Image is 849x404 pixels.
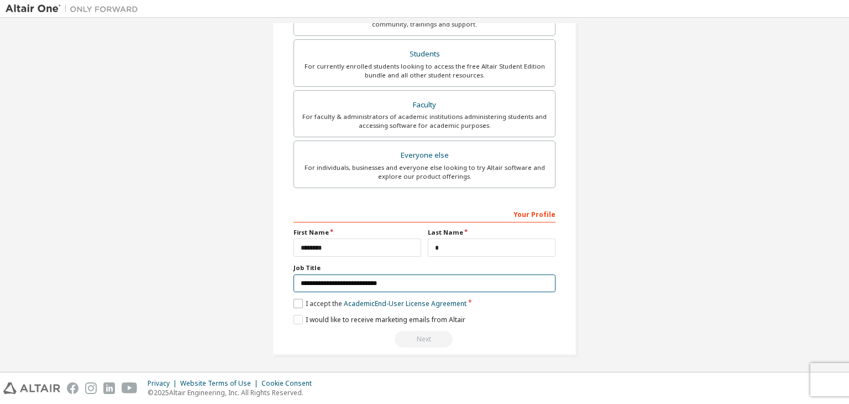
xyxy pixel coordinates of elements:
[294,263,555,272] label: Job Title
[180,379,261,388] div: Website Terms of Use
[148,379,180,388] div: Privacy
[3,382,60,394] img: altair_logo.svg
[301,46,548,62] div: Students
[261,379,318,388] div: Cookie Consent
[122,382,138,394] img: youtube.svg
[294,331,555,348] div: Read and acccept EULA to continue
[103,382,115,394] img: linkedin.svg
[301,148,548,163] div: Everyone else
[148,388,318,397] p: © 2025 Altair Engineering, Inc. All Rights Reserved.
[301,97,548,113] div: Faculty
[294,205,555,222] div: Your Profile
[294,315,465,324] label: I would like to receive marketing emails from Altair
[85,382,97,394] img: instagram.svg
[344,299,467,308] a: Academic End-User License Agreement
[6,3,144,14] img: Altair One
[301,62,548,80] div: For currently enrolled students looking to access the free Altair Student Edition bundle and all ...
[301,163,548,181] div: For individuals, businesses and everyone else looking to try Altair software and explore our prod...
[294,228,421,237] label: First Name
[428,228,555,237] label: Last Name
[301,112,548,130] div: For faculty & administrators of academic institutions administering students and accessing softwa...
[67,382,78,394] img: facebook.svg
[294,299,467,308] label: I accept the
